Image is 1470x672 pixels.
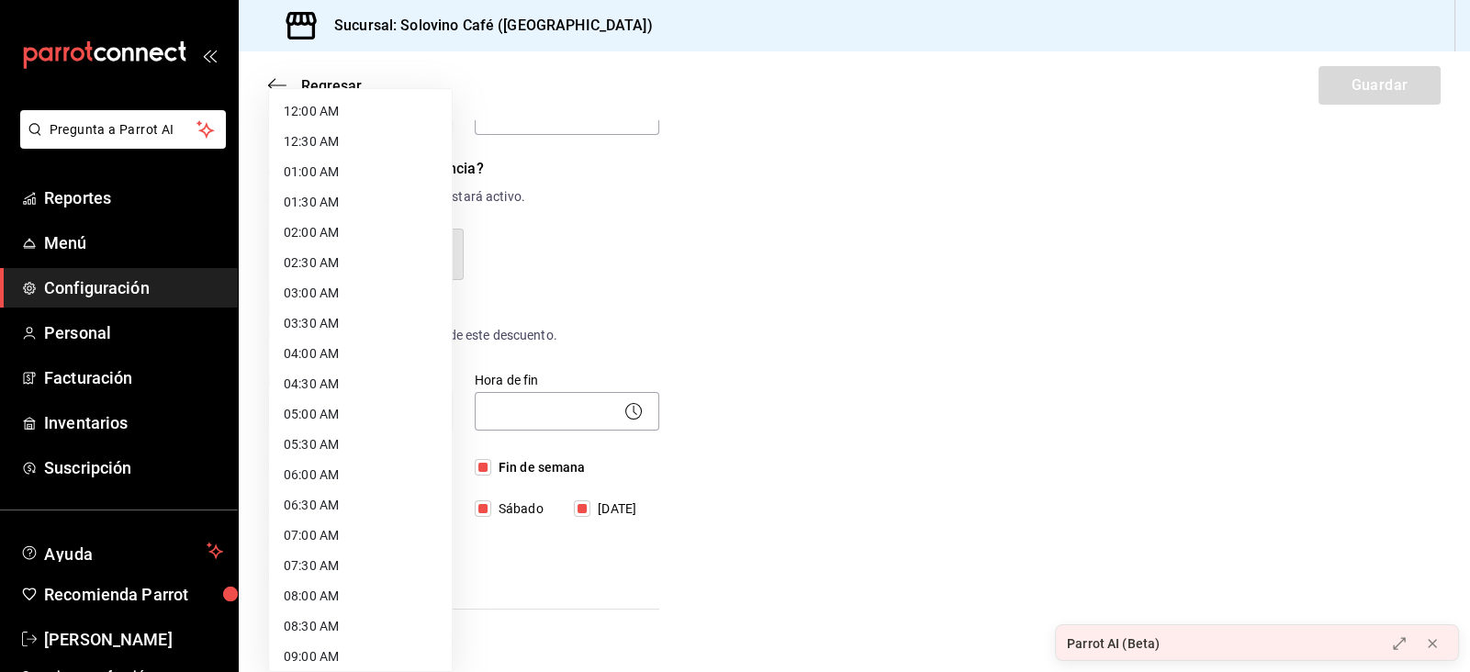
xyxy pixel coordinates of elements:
[269,248,452,278] li: 02:30 AM
[269,369,452,399] li: 04:30 AM
[269,581,452,611] li: 08:00 AM
[269,127,452,157] li: 12:30 AM
[269,611,452,642] li: 08:30 AM
[269,490,452,521] li: 06:30 AM
[269,96,452,127] li: 12:00 AM
[269,460,452,490] li: 06:00 AM
[269,218,452,248] li: 02:00 AM
[269,157,452,187] li: 01:00 AM
[1067,634,1160,654] div: Parrot AI (Beta)
[269,339,452,369] li: 04:00 AM
[269,551,452,581] li: 07:30 AM
[269,521,452,551] li: 07:00 AM
[269,278,452,308] li: 03:00 AM
[269,187,452,218] li: 01:30 AM
[269,642,452,672] li: 09:00 AM
[269,430,452,460] li: 05:30 AM
[269,308,452,339] li: 03:30 AM
[269,399,452,430] li: 05:00 AM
